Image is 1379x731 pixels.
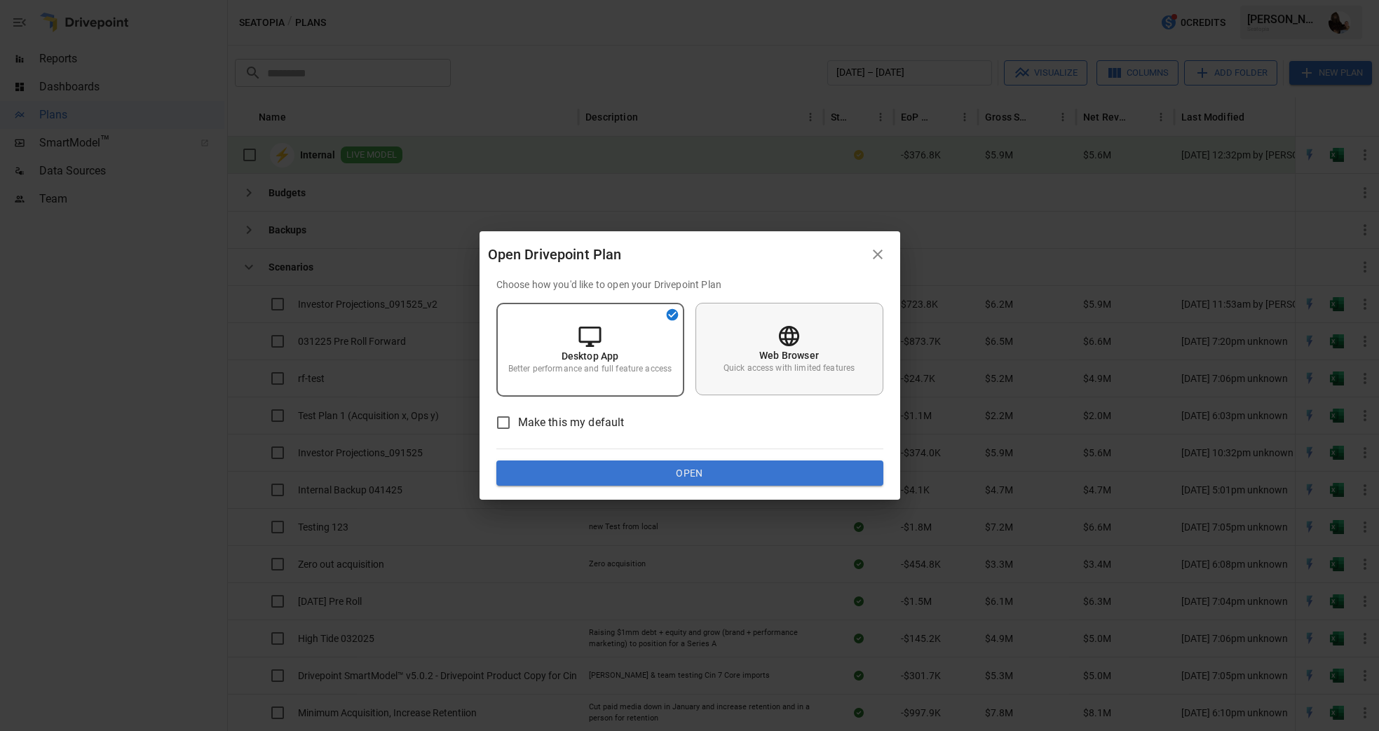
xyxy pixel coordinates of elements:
p: Web Browser [759,348,819,362]
p: Desktop App [562,349,619,363]
p: Better performance and full feature access [508,363,672,375]
p: Choose how you'd like to open your Drivepoint Plan [496,278,883,292]
button: Open [496,460,883,486]
span: Make this my default [518,414,625,431]
p: Quick access with limited features [724,362,855,374]
div: Open Drivepoint Plan [488,243,864,266]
